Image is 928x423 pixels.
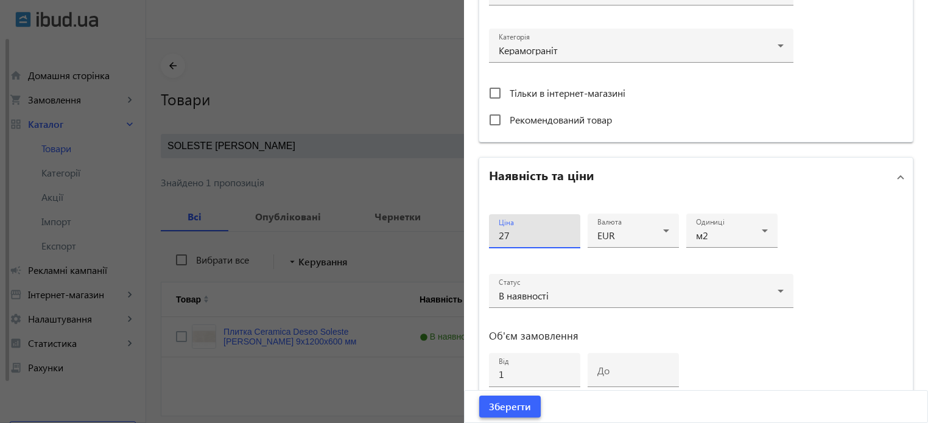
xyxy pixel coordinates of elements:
mat-label: від [499,357,509,366]
span: Рекомендований товар [510,113,612,126]
mat-label: Валюта [597,217,622,227]
mat-label: Одиниці [696,217,725,227]
h3: Об'єм замовлення [489,331,793,341]
mat-label: Ціна [499,218,514,228]
button: Зберегти [479,396,541,418]
h2: Наявність та ціни [489,166,594,183]
span: м2 [696,229,708,242]
span: EUR [597,229,615,242]
span: В наявності [499,289,549,302]
mat-label: Статус [499,278,520,287]
span: Тільки в інтернет-магазині [510,86,625,99]
div: Наявність та ціни [479,197,913,415]
mat-label: до [597,364,610,377]
span: Зберегти [489,400,531,413]
mat-expansion-panel-header: Наявність та ціни [479,158,913,197]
